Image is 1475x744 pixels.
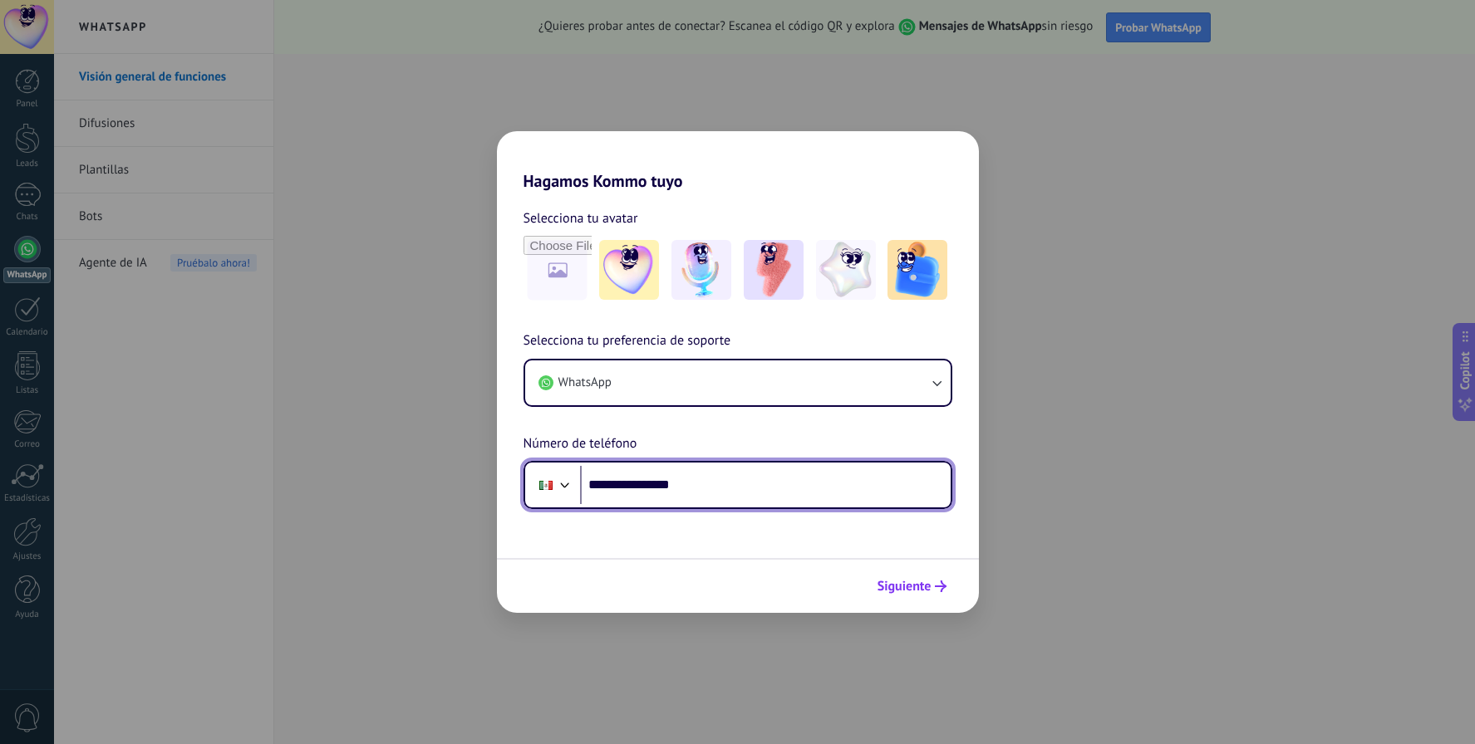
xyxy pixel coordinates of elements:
[599,240,659,300] img: -1.jpeg
[524,208,638,229] span: Selecciona tu avatar
[671,240,731,300] img: -2.jpeg
[524,433,637,455] span: Número de teléfono
[744,240,804,300] img: -3.jpeg
[878,580,932,592] span: Siguiente
[887,240,947,300] img: -5.jpeg
[525,360,951,405] button: WhatsApp
[497,131,979,191] h2: Hagamos Kommo tuyo
[530,467,562,502] div: Mexico: + 52
[558,374,612,391] span: WhatsApp
[870,572,954,600] button: Siguiente
[816,240,876,300] img: -4.jpeg
[524,330,731,352] span: Selecciona tu preferencia de soporte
